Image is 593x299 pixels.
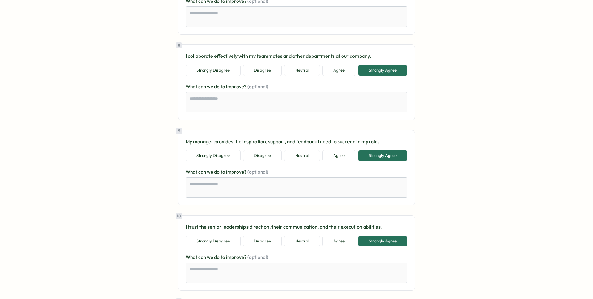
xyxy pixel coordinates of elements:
[358,150,407,161] button: Strongly Agree
[284,65,320,76] button: Neutral
[226,84,247,90] span: improve?
[226,254,247,260] span: improve?
[186,169,198,175] span: What
[214,84,221,90] span: do
[214,254,221,260] span: do
[186,223,407,231] p: I trust the senior leadership's direction, their communication, and their execution abilities.
[243,236,282,247] button: Disagree
[207,169,214,175] span: we
[186,236,241,247] button: Strongly Disagree
[322,150,355,161] button: Agree
[176,128,182,134] div: 9
[198,169,207,175] span: can
[243,150,282,161] button: Disagree
[186,254,198,260] span: What
[176,213,182,219] div: 10
[247,84,268,90] span: (optional)
[207,254,214,260] span: we
[198,254,207,260] span: can
[322,65,355,76] button: Agree
[247,169,268,175] span: (optional)
[322,236,355,247] button: Agree
[207,84,214,90] span: we
[284,150,320,161] button: Neutral
[226,169,247,175] span: improve?
[186,84,198,90] span: What
[186,150,241,161] button: Strongly Disagree
[247,254,268,260] span: (optional)
[186,138,407,145] p: My manager provides the inspiration, support, and feedback I need to succeed in my role.
[186,65,241,76] button: Strongly Disagree
[214,169,221,175] span: do
[358,236,407,247] button: Strongly Agree
[198,84,207,90] span: can
[243,65,282,76] button: Disagree
[176,42,182,48] div: 8
[186,52,407,60] p: I collaborate effectively with my teammates and other departments at our company.
[221,254,226,260] span: to
[358,65,407,76] button: Strongly Agree
[221,84,226,90] span: to
[284,236,320,247] button: Neutral
[221,169,226,175] span: to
